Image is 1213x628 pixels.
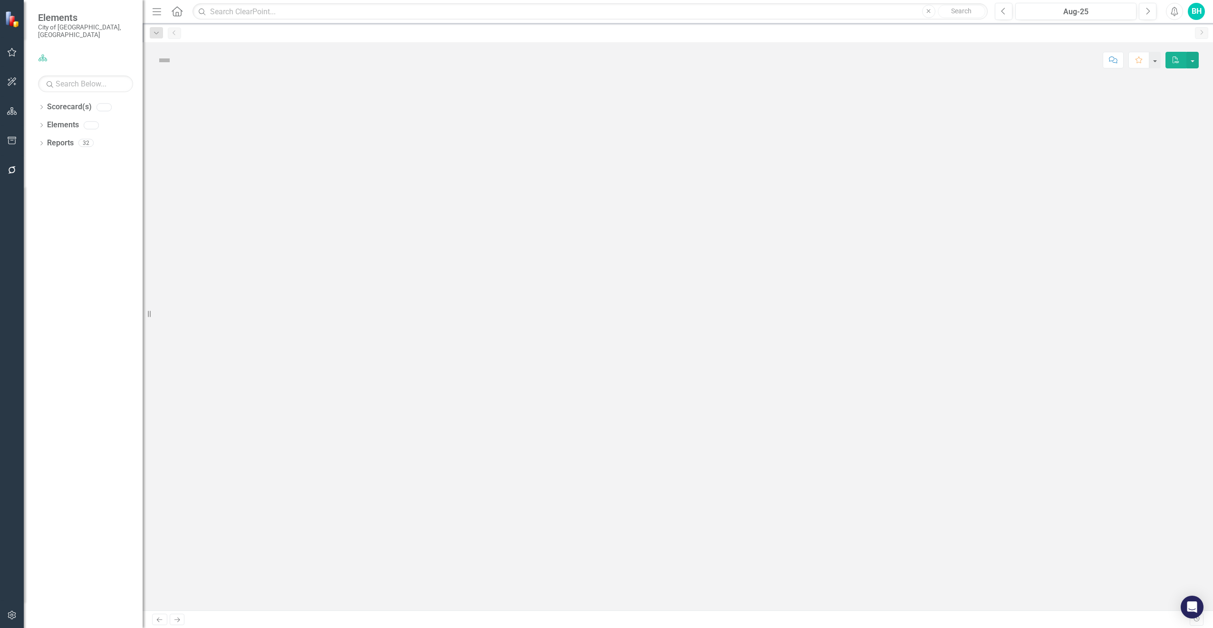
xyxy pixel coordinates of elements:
span: Elements [38,12,133,23]
a: Reports [47,138,74,149]
button: Search [938,5,985,18]
button: BH [1188,3,1205,20]
div: 32 [78,139,94,147]
a: Scorecard(s) [47,102,92,113]
div: Open Intercom Messenger [1181,596,1203,618]
span: Search [951,7,972,15]
a: Elements [47,120,79,131]
small: City of [GEOGRAPHIC_DATA], [GEOGRAPHIC_DATA] [38,23,133,39]
button: Aug-25 [1015,3,1136,20]
img: Not Defined [157,53,172,68]
div: Aug-25 [1019,6,1133,18]
img: ClearPoint Strategy [5,11,21,28]
input: Search ClearPoint... [193,3,988,20]
input: Search Below... [38,76,133,92]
